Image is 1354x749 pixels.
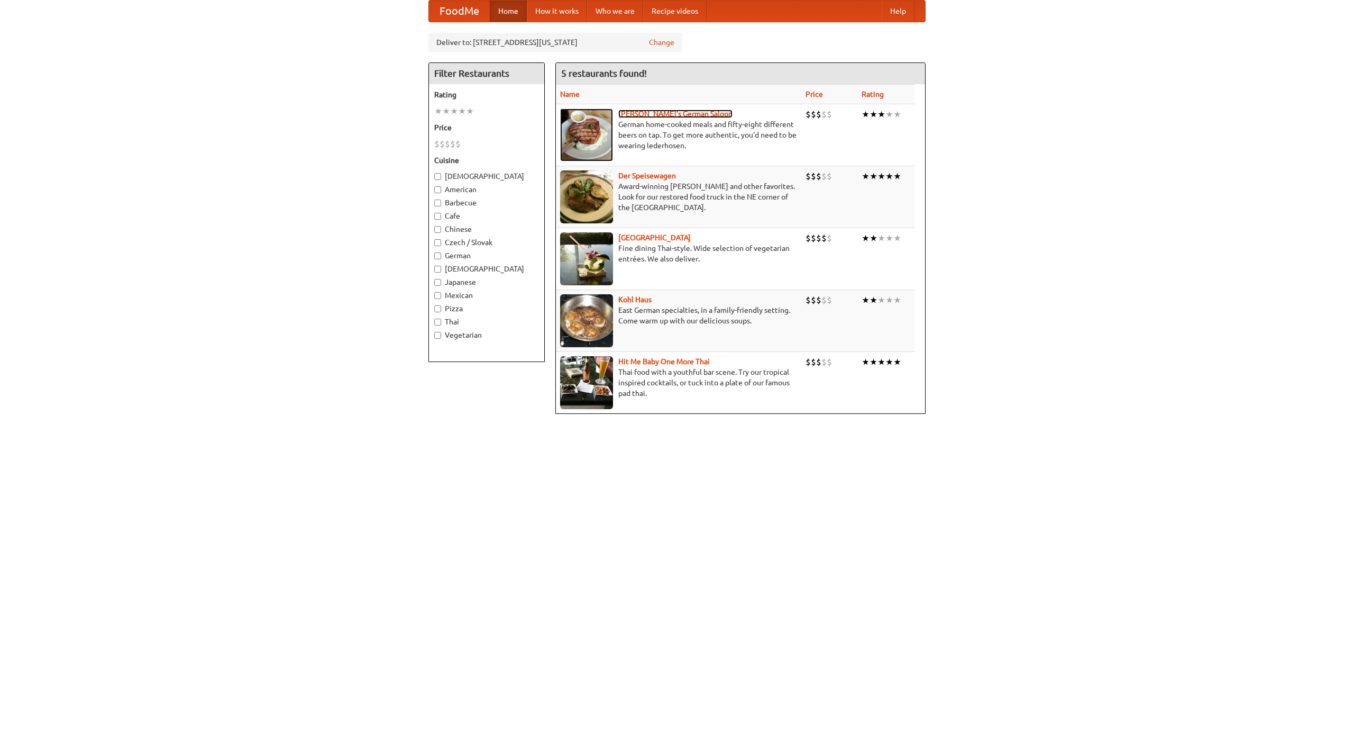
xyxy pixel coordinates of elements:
input: German [434,252,441,259]
input: [DEMOGRAPHIC_DATA] [434,173,441,180]
li: $ [816,294,821,306]
img: kohlhaus.jpg [560,294,613,347]
img: speisewagen.jpg [560,170,613,223]
ng-pluralize: 5 restaurants found! [561,68,647,78]
label: [DEMOGRAPHIC_DATA] [434,171,539,182]
li: ★ [885,232,893,244]
a: Rating [862,90,884,98]
label: Pizza [434,303,539,314]
p: Fine dining Thai-style. Wide selection of vegetarian entrées. We also deliver. [560,243,797,264]
a: How it works [527,1,587,22]
li: ★ [458,105,466,117]
label: American [434,184,539,195]
label: Chinese [434,224,539,234]
input: Thai [434,319,441,326]
a: Kohl Haus [618,295,652,304]
li: $ [827,232,832,244]
label: German [434,250,539,261]
li: $ [811,294,816,306]
li: ★ [877,232,885,244]
li: ★ [893,109,901,120]
li: ★ [862,170,870,182]
li: $ [816,170,821,182]
li: $ [821,109,827,120]
li: $ [806,170,811,182]
li: $ [806,356,811,368]
li: ★ [885,170,893,182]
li: ★ [885,294,893,306]
li: ★ [893,356,901,368]
a: Change [649,37,674,48]
label: Thai [434,317,539,327]
label: Barbecue [434,197,539,208]
li: $ [821,170,827,182]
input: Mexican [434,292,441,299]
li: ★ [862,356,870,368]
input: Pizza [434,305,441,312]
input: Barbecue [434,200,441,206]
h5: Cuisine [434,155,539,166]
a: Hit Me Baby One More Thai [618,357,710,366]
li: $ [827,294,832,306]
input: American [434,186,441,193]
li: ★ [885,356,893,368]
li: ★ [862,232,870,244]
li: $ [450,138,455,150]
img: esthers.jpg [560,109,613,161]
input: Japanese [434,279,441,286]
li: ★ [877,356,885,368]
img: babythai.jpg [560,356,613,409]
li: ★ [450,105,458,117]
input: [DEMOGRAPHIC_DATA] [434,266,441,273]
li: $ [811,170,816,182]
img: satay.jpg [560,232,613,285]
p: German home-cooked meals and fifty-eight different beers on tap. To get more authentic, you'd nee... [560,119,797,151]
a: FoodMe [429,1,490,22]
div: Deliver to: [STREET_ADDRESS][US_STATE] [428,33,682,52]
a: Der Speisewagen [618,172,676,180]
li: $ [816,356,821,368]
label: Cafe [434,211,539,221]
li: ★ [893,170,901,182]
p: Award-winning [PERSON_NAME] and other favorites. Look for our restored food truck in the NE corne... [560,181,797,213]
li: $ [811,232,816,244]
li: $ [827,170,832,182]
li: $ [445,138,450,150]
li: ★ [870,356,877,368]
p: Thai food with a youthful bar scene. Try our tropical inspired cocktails, or tuck into a plate of... [560,367,797,399]
a: Price [806,90,823,98]
input: Cafe [434,213,441,220]
a: Who we are [587,1,643,22]
li: $ [827,356,832,368]
li: ★ [870,170,877,182]
li: $ [806,109,811,120]
li: ★ [877,294,885,306]
input: Chinese [434,226,441,233]
label: Czech / Slovak [434,237,539,248]
li: ★ [870,109,877,120]
a: Recipe videos [643,1,707,22]
label: Japanese [434,277,539,287]
li: ★ [877,170,885,182]
li: $ [811,109,816,120]
a: [GEOGRAPHIC_DATA] [618,233,691,242]
a: Name [560,90,580,98]
input: Vegetarian [434,332,441,339]
li: $ [440,138,445,150]
input: Czech / Slovak [434,239,441,246]
label: Vegetarian [434,330,539,340]
li: ★ [466,105,474,117]
h5: Rating [434,89,539,100]
h5: Price [434,122,539,133]
li: $ [821,294,827,306]
label: Mexican [434,290,539,301]
p: East German specialties, in a family-friendly setting. Come warm up with our delicious soups. [560,305,797,326]
li: $ [434,138,440,150]
li: $ [816,232,821,244]
li: $ [816,109,821,120]
li: ★ [877,109,885,120]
